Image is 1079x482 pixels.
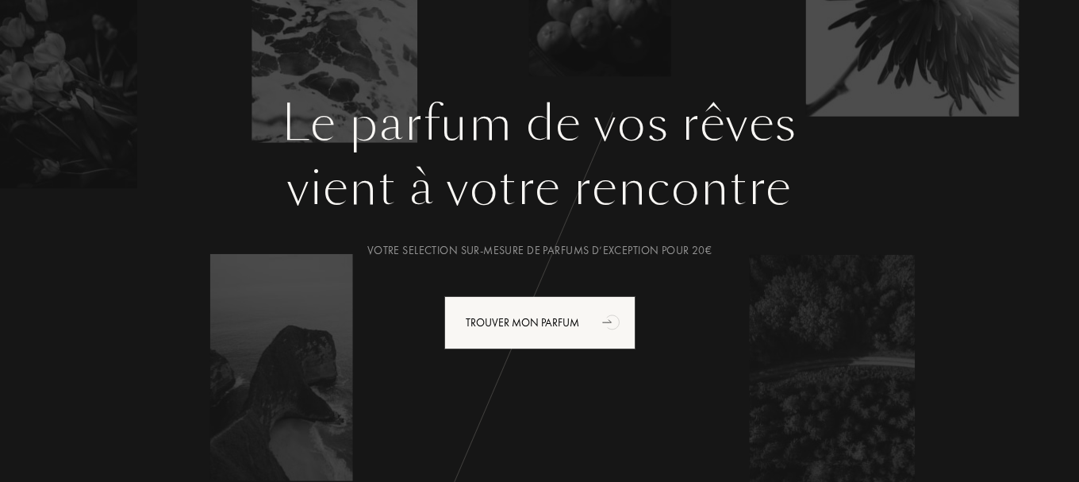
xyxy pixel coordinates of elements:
[95,242,984,259] div: Votre selection sur-mesure de parfums d’exception pour 20€
[95,95,984,152] h1: Le parfum de vos rêves
[444,296,635,349] div: Trouver mon parfum
[597,306,628,337] div: animation
[95,152,984,224] div: vient à votre rencontre
[432,296,647,349] a: Trouver mon parfumanimation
